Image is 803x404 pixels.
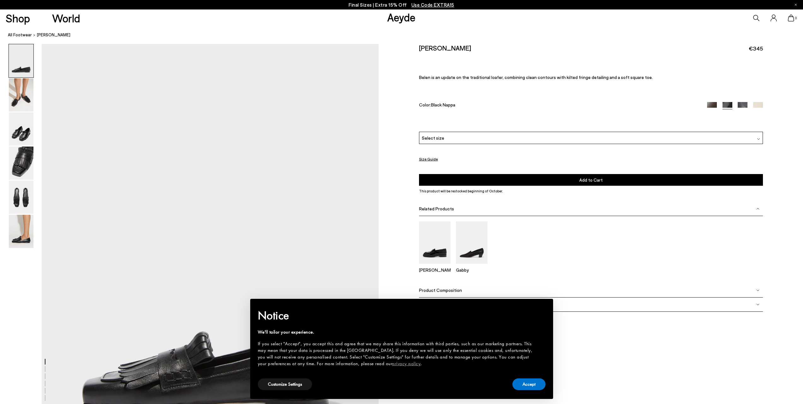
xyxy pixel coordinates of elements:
a: Aeyde [387,10,416,24]
a: Leon Loafers [PERSON_NAME] [419,259,451,273]
span: Add to Cart [579,177,603,183]
img: Leon Loafers [419,222,451,264]
img: Belen Tassel Loafers - Image 6 [9,215,33,248]
p: Belen is an update on the traditional loafer, combining clean contours with kilted fringe detaili... [419,75,763,80]
div: If you select "Accept", you accept this and agree that we may share this information with third p... [258,341,535,367]
a: World [52,13,80,24]
a: All Footwear [8,32,32,38]
img: Belen Tassel Loafers - Image 4 [9,147,33,180]
span: Select size [422,135,444,141]
img: Belen Tassel Loafers - Image 3 [9,112,33,146]
a: privacy policy [392,360,421,367]
span: Black Nappa [431,102,455,107]
button: Size Guide [419,155,438,163]
h2: Notice [258,307,535,324]
span: Navigate to /collections/ss25-final-sizes [411,2,454,8]
a: Shop [6,13,30,24]
img: svg%3E [756,207,759,210]
h2: [PERSON_NAME] [419,44,471,52]
img: Gabby Almond-Toe Loafers [456,222,487,264]
p: Gabby [456,267,487,273]
span: Product Composition [419,287,462,293]
span: [PERSON_NAME] [37,32,70,38]
img: Belen Tassel Loafers - Image 1 [9,44,33,77]
img: svg%3E [757,137,760,141]
nav: breadcrumb [8,27,803,44]
span: Related Products [419,206,454,212]
span: €345 [749,45,763,52]
div: We'll tailor your experience. [258,329,535,335]
a: Gabby Almond-Toe Loafers Gabby [456,259,487,273]
span: 0 [794,16,797,20]
button: Close this notice [535,301,551,316]
img: Belen Tassel Loafers - Image 5 [9,181,33,214]
a: 0 [788,15,794,21]
button: Add to Cart [419,174,763,186]
img: svg%3E [756,303,759,306]
p: This product will be restocked beginning of October. [419,188,763,194]
p: [PERSON_NAME] [419,267,451,273]
div: Color: [419,102,696,109]
p: Final Sizes | Extra 15% Off [349,1,454,9]
img: svg%3E [756,289,759,292]
img: Belen Tassel Loafers - Image 2 [9,78,33,112]
button: Accept [512,378,546,390]
span: × [541,303,545,313]
button: Customize Settings [258,378,312,390]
